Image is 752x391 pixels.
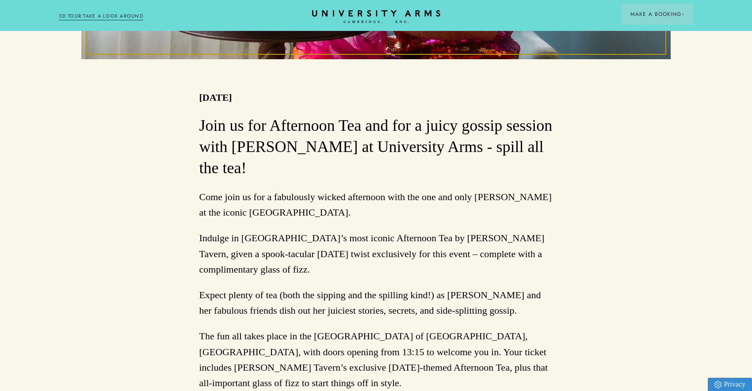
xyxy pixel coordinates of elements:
[199,287,553,318] p: Expect plenty of tea (both the sipping and the spilling kind!) as [PERSON_NAME] and her fabulous ...
[199,230,553,277] p: Indulge in [GEOGRAPHIC_DATA]’s most iconic Afternoon Tea by [PERSON_NAME] Tavern, given a spook-t...
[714,381,721,388] img: Privacy
[199,115,553,179] h3: Join us for Afternoon Tea and for a juicy gossip session with [PERSON_NAME] at University Arms - ...
[630,10,684,18] span: Make a Booking
[59,12,143,20] a: 3D TOUR:TAKE A LOOK AROUND
[199,189,553,220] p: Come join us for a fabulously wicked afternoon with the one and only [PERSON_NAME] at the iconic ...
[312,10,440,24] a: Home
[199,328,553,391] p: The fun all takes place in the [GEOGRAPHIC_DATA] of [GEOGRAPHIC_DATA], [GEOGRAPHIC_DATA], with do...
[622,4,693,25] button: Make a BookingArrow icon
[708,378,752,391] a: Privacy
[681,13,684,16] img: Arrow icon
[199,90,232,105] p: [DATE]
